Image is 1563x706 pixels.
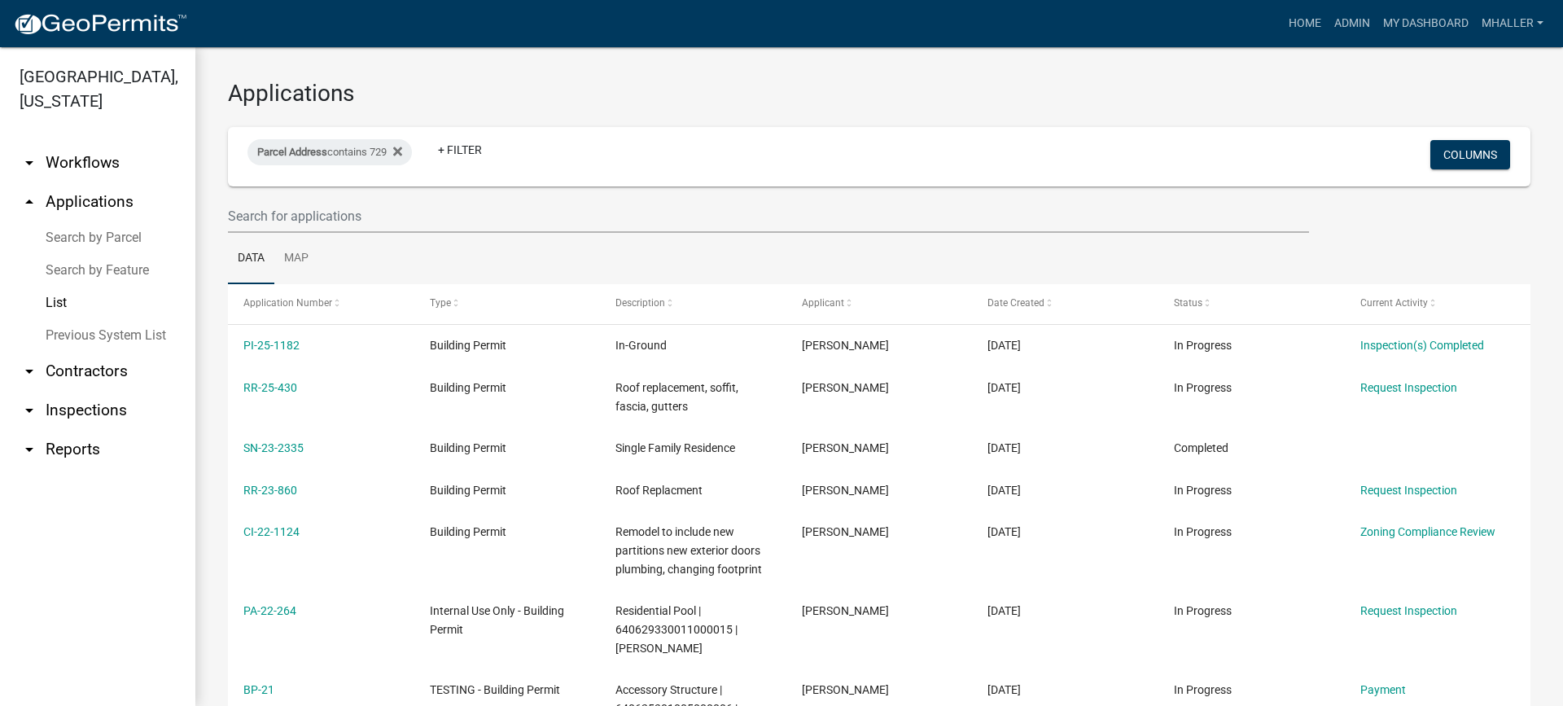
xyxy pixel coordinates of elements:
span: Description [615,297,665,309]
button: Columns [1430,140,1510,169]
span: In-Ground [615,339,667,352]
span: In Progress [1174,484,1232,497]
span: Application Number [243,297,332,309]
span: 11/15/2022 [987,525,1021,538]
a: Request Inspection [1360,381,1457,394]
i: arrow_drop_down [20,401,39,420]
a: Zoning Compliance Review [1360,525,1495,538]
input: Search for applications [228,200,1309,233]
datatable-header-cell: Type [414,284,601,323]
span: In Progress [1174,604,1232,617]
span: Roof Replacment [615,484,703,497]
a: Map [274,233,318,285]
datatable-header-cell: Date Created [972,284,1158,323]
span: Type [430,297,451,309]
a: My Dashboard [1377,8,1475,39]
span: Single Family Residence [615,441,735,454]
a: CI-22-1124 [243,525,300,538]
a: Request Inspection [1360,604,1457,617]
datatable-header-cell: Application Number [228,284,414,323]
a: mhaller [1475,8,1550,39]
span: Parcel Address [257,146,327,158]
datatable-header-cell: Applicant [786,284,973,323]
a: Request Inspection [1360,484,1457,497]
i: arrow_drop_down [20,362,39,381]
a: Admin [1328,8,1377,39]
span: Building Permit [430,484,506,497]
span: Current Activity [1360,297,1428,309]
span: Building Permit [430,381,506,394]
span: Residential Pool | 640629330011000015 | Ernhart Brandy [615,604,738,655]
i: arrow_drop_up [20,192,39,212]
datatable-header-cell: Status [1158,284,1345,323]
i: arrow_drop_down [20,153,39,173]
span: Tami Evans [802,604,889,617]
span: Internal Use Only - Building Permit [430,604,564,636]
a: BP-21 [243,683,274,696]
span: 04/08/2025 [987,381,1021,394]
span: Tami Evans [802,525,889,538]
span: Building Permit [430,525,506,538]
span: Completed [1174,441,1228,454]
span: Mariah [802,339,889,352]
datatable-header-cell: Current Activity [1344,284,1530,323]
span: In Progress [1174,525,1232,538]
span: Date Created [987,297,1044,309]
span: Damien Gass [802,381,889,394]
a: + Filter [425,135,495,164]
a: Home [1282,8,1328,39]
a: Payment [1360,683,1406,696]
span: Applicant [802,297,844,309]
a: PI-25-1182 [243,339,300,352]
span: 06/02/2023 [987,484,1021,497]
a: RR-23-860 [243,484,297,497]
a: Inspection(s) Completed [1360,339,1484,352]
a: RR-25-430 [243,381,297,394]
span: In Progress [1174,683,1232,696]
span: TESTING - Building Permit [430,683,560,696]
span: Roof replacement, soffit, fascia, gutters [615,381,738,413]
span: 11/02/2023 [987,441,1021,454]
a: Data [228,233,274,285]
span: In Progress [1174,381,1232,394]
span: Status [1174,297,1202,309]
span: In Progress [1174,339,1232,352]
a: SN-23-2335 [243,441,304,454]
a: PA-22-264 [243,604,296,617]
span: 04/27/2022 [987,604,1021,617]
span: Building Permit [430,441,506,454]
span: Remodel to include new partitions new exterior doors plumbing, changing footprint [615,525,762,576]
i: arrow_drop_down [20,440,39,459]
span: Tracy Thompson [802,441,889,454]
span: Building Permit [430,339,506,352]
span: Tami Evans [802,683,889,696]
span: 06/27/2025 [987,339,1021,352]
div: contains 729 [247,139,412,165]
h3: Applications [228,80,1530,107]
datatable-header-cell: Description [600,284,786,323]
span: 10/19/2021 [987,683,1021,696]
span: Damien Gass [802,484,889,497]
